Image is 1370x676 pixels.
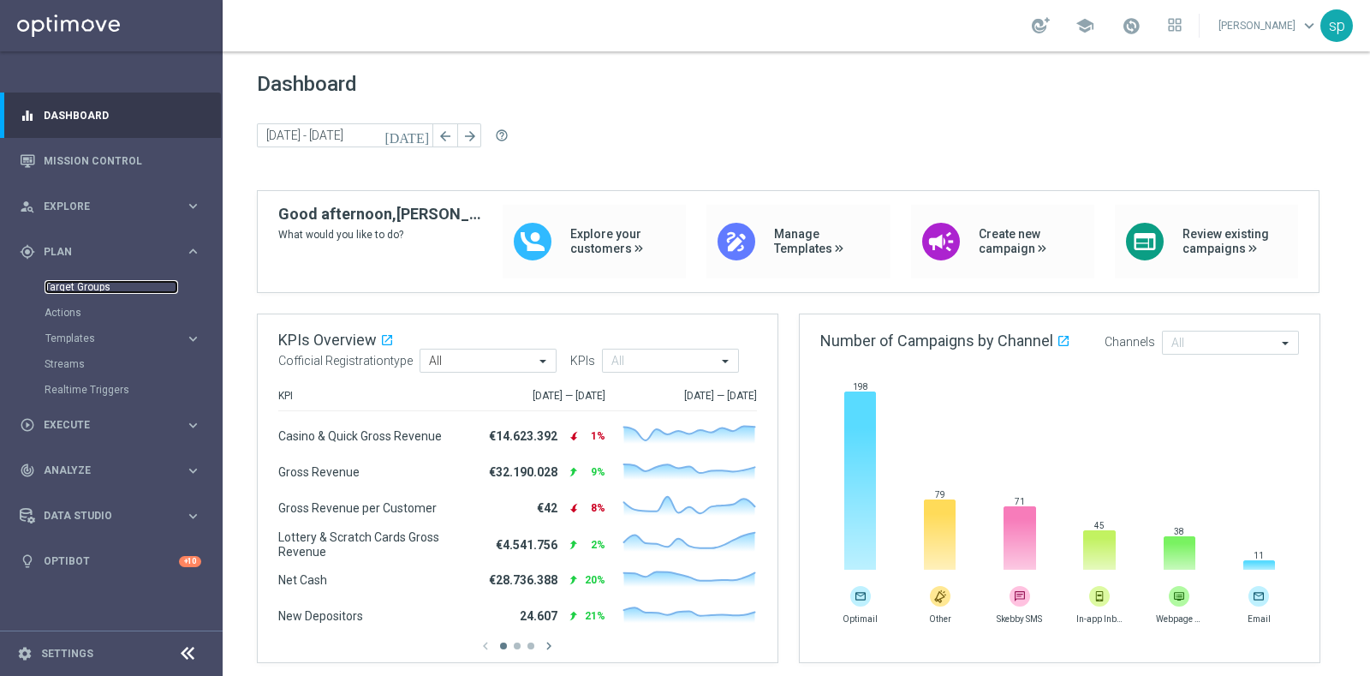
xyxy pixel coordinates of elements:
[20,138,201,183] div: Mission Control
[45,357,178,371] a: Streams
[1300,16,1319,35] span: keyboard_arrow_down
[185,243,201,260] i: keyboard_arrow_right
[20,539,201,584] div: Optibot
[20,199,35,214] i: person_search
[44,201,185,212] span: Explore
[185,508,201,524] i: keyboard_arrow_right
[45,351,221,377] div: Streams
[20,463,185,478] div: Analyze
[45,332,202,345] button: Templates keyboard_arrow_right
[20,244,185,260] div: Plan
[44,465,185,476] span: Analyze
[185,463,201,479] i: keyboard_arrow_right
[19,245,202,259] button: gps_fixed Plan keyboard_arrow_right
[1217,13,1320,39] a: [PERSON_NAME]keyboard_arrow_down
[44,247,185,257] span: Plan
[45,306,178,320] a: Actions
[20,417,185,433] div: Execute
[45,326,221,351] div: Templates
[20,553,35,569] i: lightbulb
[20,199,185,214] div: Explore
[19,464,202,477] button: track_changes Analyze keyboard_arrow_right
[45,377,221,403] div: Realtime Triggers
[44,93,201,138] a: Dashboard
[20,108,35,123] i: equalizer
[41,649,93,659] a: Settings
[44,420,185,430] span: Execute
[185,417,201,434] i: keyboard_arrow_right
[20,463,35,478] i: track_changes
[20,508,185,523] div: Data Studio
[19,200,202,213] button: person_search Explore keyboard_arrow_right
[20,244,35,260] i: gps_fixed
[45,333,185,344] div: Templates
[45,274,221,300] div: Target Groups
[17,646,33,661] i: settings
[44,539,179,584] a: Optibot
[179,556,201,567] div: +10
[19,509,202,523] button: Data Studio keyboard_arrow_right
[185,198,201,214] i: keyboard_arrow_right
[185,331,201,347] i: keyboard_arrow_right
[20,417,35,433] i: play_circle_outline
[45,300,221,326] div: Actions
[1320,9,1353,42] div: sp
[19,554,202,568] button: lightbulb Optibot +10
[20,93,201,138] div: Dashboard
[19,418,202,432] button: play_circle_outline Execute keyboard_arrow_right
[45,333,168,344] span: Templates
[44,511,185,521] span: Data Studio
[45,383,178,397] a: Realtime Triggers
[45,280,178,294] a: Target Groups
[44,138,201,183] a: Mission Control
[1075,16,1094,35] span: school
[19,154,202,168] button: Mission Control
[19,109,202,123] button: equalizer Dashboard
